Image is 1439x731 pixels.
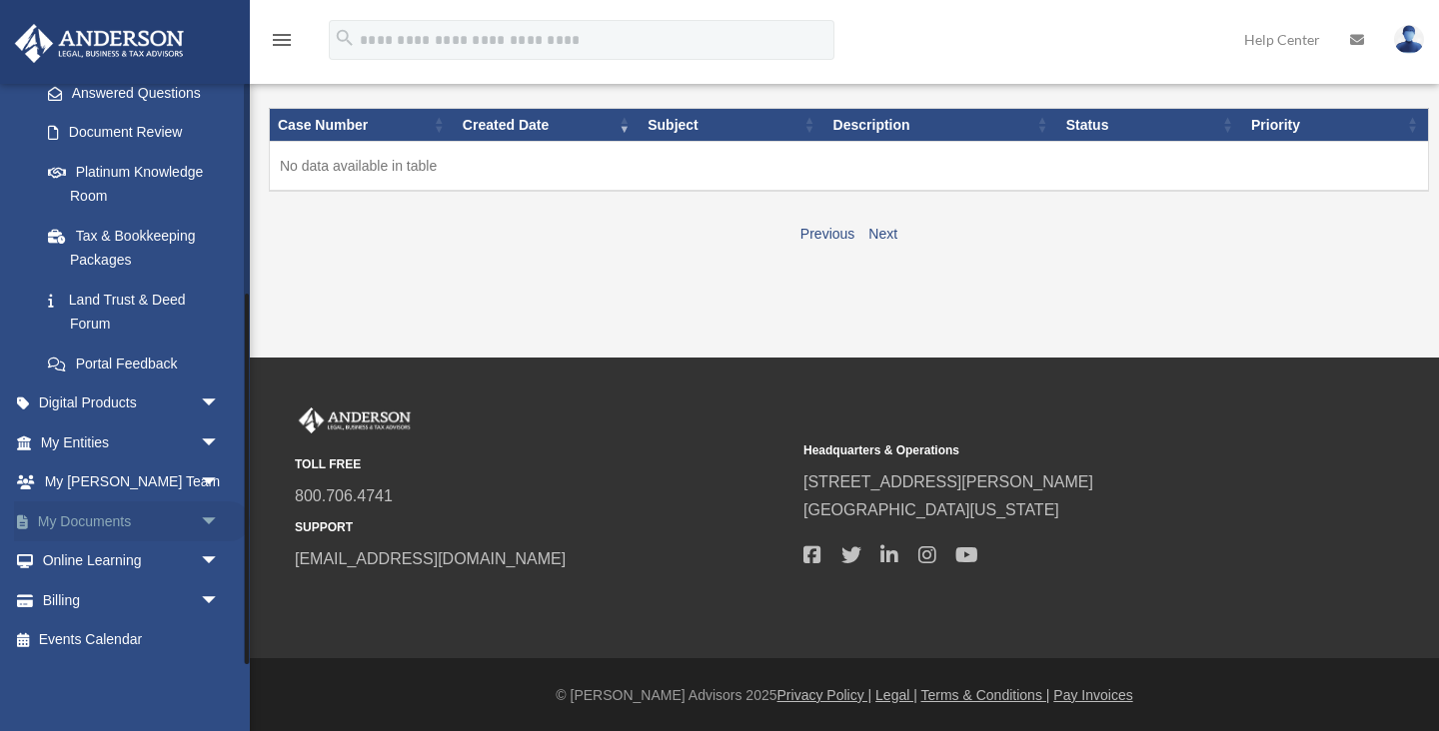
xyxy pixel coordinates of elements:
[777,687,872,703] a: Privacy Policy |
[295,407,415,433] img: Anderson Advisors Platinum Portal
[868,226,897,242] a: Next
[200,462,240,503] span: arrow_drop_down
[270,142,1429,192] td: No data available in table
[270,35,294,52] a: menu
[921,687,1050,703] a: Terms & Conditions |
[200,422,240,463] span: arrow_drop_down
[295,454,789,475] small: TOLL FREE
[825,108,1058,142] th: Description: activate to sort column ascending
[803,440,1298,461] small: Headquarters & Operations
[28,216,240,280] a: Tax & Bookkeeping Packages
[200,541,240,582] span: arrow_drop_down
[1243,108,1428,142] th: Priority: activate to sort column ascending
[875,687,917,703] a: Legal |
[1394,25,1424,54] img: User Pic
[14,580,250,620] a: Billingarrow_drop_down
[295,517,789,538] small: SUPPORT
[640,108,824,142] th: Subject: activate to sort column ascending
[14,383,250,423] a: Digital Productsarrow_drop_down
[14,501,250,541] a: My Documentsarrow_drop_down
[28,280,240,344] a: Land Trust & Deed Forum
[28,113,240,153] a: Document Review
[803,501,1059,518] a: [GEOGRAPHIC_DATA][US_STATE]
[1058,108,1243,142] th: Status: activate to sort column ascending
[200,383,240,424] span: arrow_drop_down
[803,473,1093,490] a: [STREET_ADDRESS][PERSON_NAME]
[270,28,294,52] i: menu
[9,24,190,63] img: Anderson Advisors Platinum Portal
[295,487,393,504] a: 800.706.4741
[334,27,356,49] i: search
[1053,687,1132,703] a: Pay Invoices
[28,73,230,113] a: Answered Questions
[250,683,1439,708] div: © [PERSON_NAME] Advisors 2025
[270,108,455,142] th: Case Number: activate to sort column ascending
[28,152,240,216] a: Platinum Knowledge Room
[14,541,250,581] a: Online Learningarrow_drop_down
[14,462,250,502] a: My [PERSON_NAME] Teamarrow_drop_down
[28,344,240,383] a: Portal Feedback
[14,422,250,462] a: My Entitiesarrow_drop_down
[295,550,566,567] a: [EMAIL_ADDRESS][DOMAIN_NAME]
[14,620,250,660] a: Events Calendar
[455,108,640,142] th: Created Date: activate to sort column ascending
[200,501,240,542] span: arrow_drop_down
[800,226,854,242] a: Previous
[200,580,240,621] span: arrow_drop_down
